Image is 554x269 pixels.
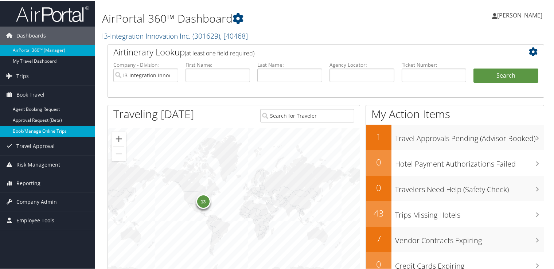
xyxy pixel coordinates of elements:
[395,231,544,245] h3: Vendor Contracts Expiring
[366,130,391,142] h2: 1
[257,61,322,68] label: Last Name:
[185,48,254,56] span: (at least one field required)
[366,232,391,244] h2: 7
[112,131,126,145] button: Zoom in
[112,146,126,160] button: Zoom out
[492,4,550,26] a: [PERSON_NAME]
[473,68,538,82] button: Search
[16,192,57,210] span: Company Admin
[366,124,544,149] a: 1Travel Approvals Pending (Advisor Booked)
[366,200,544,226] a: 43Trips Missing Hotels
[113,106,194,121] h1: Traveling [DATE]
[220,30,248,40] span: , [ 40468 ]
[16,174,40,192] span: Reporting
[366,175,544,200] a: 0Travelers Need Help (Safety Check)
[102,30,248,40] a: I3-Integration Innovation Inc.
[196,194,211,208] div: 13
[366,206,391,219] h2: 43
[186,61,250,68] label: First Name:
[16,85,44,103] span: Book Travel
[192,30,220,40] span: ( 301629 )
[402,61,467,68] label: Ticket Number:
[366,226,544,252] a: 7Vendor Contracts Expiring
[366,155,391,168] h2: 0
[366,149,544,175] a: 0Hotel Payment Authorizations Failed
[16,5,89,22] img: airportal-logo.png
[366,181,391,193] h2: 0
[102,10,401,26] h1: AirPortal 360™ Dashboard
[16,211,54,229] span: Employee Tools
[16,155,60,173] span: Risk Management
[16,26,46,44] span: Dashboards
[497,11,542,19] span: [PERSON_NAME]
[113,45,502,58] h2: Airtinerary Lookup
[395,206,544,219] h3: Trips Missing Hotels
[329,61,394,68] label: Agency Locator:
[395,155,544,168] h3: Hotel Payment Authorizations Failed
[16,66,29,85] span: Trips
[260,108,354,122] input: Search for Traveler
[16,136,55,155] span: Travel Approval
[395,180,544,194] h3: Travelers Need Help (Safety Check)
[366,106,544,121] h1: My Action Items
[395,129,544,143] h3: Travel Approvals Pending (Advisor Booked)
[113,61,178,68] label: Company - Division:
